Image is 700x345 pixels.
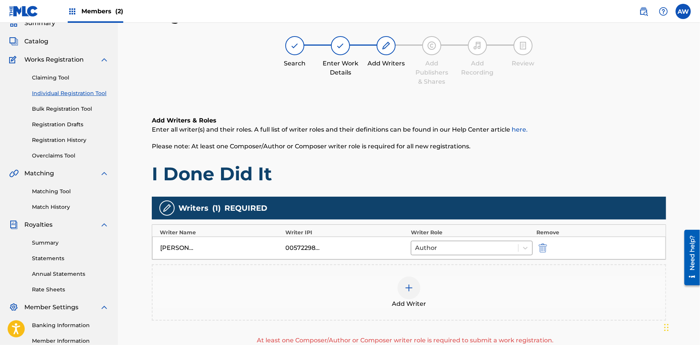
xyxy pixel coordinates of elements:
div: Enter Work Details [321,59,360,77]
a: Bulk Registration Tool [32,105,109,113]
img: expand [100,303,109,312]
a: Registration History [32,136,109,144]
img: add [404,283,414,293]
span: REQUIRED [224,202,267,214]
span: Enter all writer(s) and their roles. A full list of writer roles and their definitions can be fou... [152,126,528,133]
span: Catalog [24,37,48,46]
img: step indicator icon for Add Writers [382,41,391,50]
img: help [659,7,668,16]
img: Matching [9,169,19,178]
h1: I Done Did It [152,162,666,185]
img: expand [100,169,109,178]
img: Member Settings [9,303,18,312]
a: Annual Statements [32,270,109,278]
span: Please note: At least one Composer/Author or Composer writer role is required for all new registr... [152,143,471,150]
img: step indicator icon for Add Publishers & Shares [427,41,436,50]
a: Individual Registration Tool [32,89,109,97]
div: Drag [664,316,669,339]
div: Search [276,59,314,68]
div: Writer Name [160,229,282,237]
a: Public Search [636,4,651,19]
img: Royalties [9,220,18,229]
img: expand [100,220,109,229]
h6: Add Writers & Roles [152,116,666,125]
span: Writers [178,202,208,214]
a: SummarySummary [9,19,55,28]
a: Rate Sheets [32,286,109,294]
img: step indicator icon for Search [290,41,299,50]
span: Add Writer [392,299,426,308]
iframe: Resource Center [679,227,700,288]
img: Works Registration [9,55,19,64]
span: Members [81,7,123,16]
iframe: Chat Widget [662,308,700,345]
span: Matching [24,169,54,178]
img: 12a2ab48e56ec057fbd8.svg [539,243,547,253]
a: Matching Tool [32,188,109,196]
div: User Menu [676,4,691,19]
img: writers [162,204,172,213]
img: Top Rightsholders [68,7,77,16]
span: ( 1 ) [212,202,221,214]
a: CatalogCatalog [9,37,48,46]
div: Add Writers [367,59,405,68]
div: Remove [536,229,658,237]
div: Writer Role [411,229,533,237]
span: (2) [115,8,123,15]
img: step indicator icon for Review [519,41,528,50]
img: Summary [9,19,18,28]
a: Match History [32,203,109,211]
span: Royalties [24,220,52,229]
div: Add Recording [458,59,496,77]
a: Member Information [32,337,109,345]
img: MLC Logo [9,6,38,17]
a: Banking Information [32,321,109,329]
a: Registration Drafts [32,121,109,129]
div: Add Publishers & Shares [413,59,451,86]
span: Works Registration [24,55,84,64]
a: here. [512,126,528,133]
div: Help [656,4,671,19]
a: Statements [32,254,109,262]
span: Summary [24,19,55,28]
div: Review [504,59,542,68]
a: Claiming Tool [32,74,109,82]
img: Catalog [9,37,18,46]
img: expand [100,55,109,64]
img: step indicator icon for Enter Work Details [336,41,345,50]
div: Writer IPI [285,229,407,237]
img: step indicator icon for Add Recording [473,41,482,50]
span: Member Settings [24,303,78,312]
div: At least one Composer/Author or Composer writer role is required to submit a work registration. [152,336,659,345]
a: Summary [32,239,109,247]
a: Overclaims Tool [32,152,109,160]
img: search [639,7,648,16]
